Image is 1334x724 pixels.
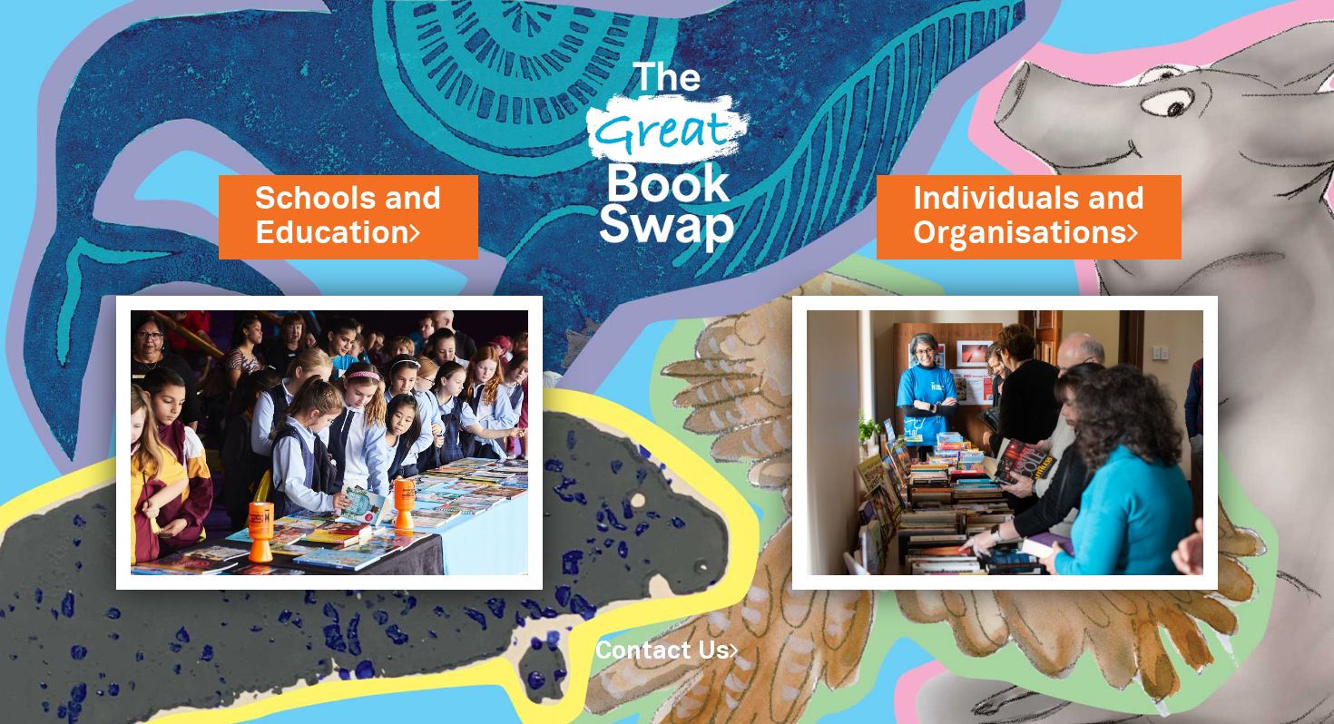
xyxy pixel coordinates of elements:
[255,178,442,256] a: Schools andEducation
[570,22,765,280] img: Great Bookswap logo
[595,641,739,663] a: Contact Us
[792,296,1219,590] img: Individuals and Organisations
[913,178,1145,256] a: Individuals andOrganisations
[116,296,543,590] img: Schools and Education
